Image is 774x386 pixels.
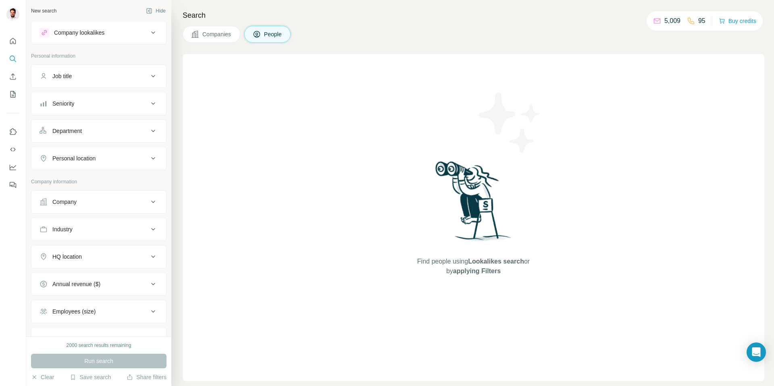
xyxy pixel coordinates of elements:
[67,342,131,349] div: 2000 search results remaining
[474,86,546,159] img: Surfe Illustration - Stars
[31,302,166,321] button: Employees (size)
[52,253,82,261] div: HQ location
[31,66,166,86] button: Job title
[52,127,82,135] div: Department
[52,335,85,343] div: Technologies
[6,69,19,84] button: Enrich CSV
[31,274,166,294] button: Annual revenue ($)
[6,34,19,48] button: Quick start
[31,192,166,212] button: Company
[6,87,19,102] button: My lists
[31,329,166,349] button: Technologies
[468,258,524,265] span: Lookalikes search
[6,160,19,174] button: Dashboard
[52,225,73,233] div: Industry
[747,342,766,362] div: Open Intercom Messenger
[52,198,77,206] div: Company
[31,52,166,60] p: Personal information
[719,15,756,27] button: Buy credits
[6,8,19,21] img: Avatar
[52,72,72,80] div: Job title
[432,159,516,249] img: Surfe Illustration - Woman searching with binoculars
[31,121,166,141] button: Department
[31,94,166,113] button: Seniority
[52,154,96,162] div: Personal location
[453,268,501,274] span: applying Filters
[664,16,680,26] p: 5,009
[31,7,56,15] div: New search
[31,178,166,185] p: Company information
[31,247,166,266] button: HQ location
[31,149,166,168] button: Personal location
[52,100,74,108] div: Seniority
[31,373,54,381] button: Clear
[127,373,166,381] button: Share filters
[70,373,111,381] button: Save search
[6,52,19,66] button: Search
[54,29,104,37] div: Company lookalikes
[52,307,96,315] div: Employees (size)
[31,220,166,239] button: Industry
[409,257,538,276] span: Find people using or by
[6,142,19,157] button: Use Surfe API
[140,5,171,17] button: Hide
[52,280,100,288] div: Annual revenue ($)
[6,178,19,192] button: Feedback
[202,30,232,38] span: Companies
[183,10,764,21] h4: Search
[6,125,19,139] button: Use Surfe on LinkedIn
[264,30,283,38] span: People
[698,16,705,26] p: 95
[31,23,166,42] button: Company lookalikes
